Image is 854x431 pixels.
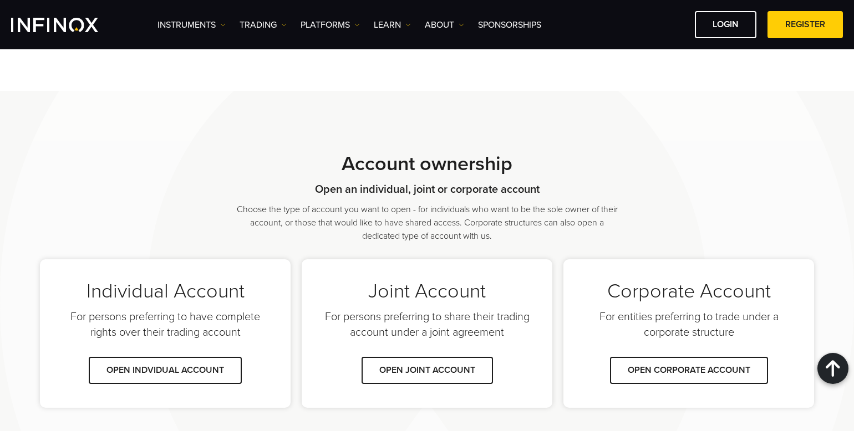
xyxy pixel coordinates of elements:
[62,309,268,340] p: For persons preferring to have complete rights over their trading account
[374,18,411,32] a: Learn
[607,279,771,304] h4: Corporate Account
[478,18,541,32] a: SPONSORSHIPS
[324,309,530,340] p: For persons preferring to share their trading account under a joint agreement
[586,309,792,340] p: For entities preferring to trade under a corporate structure
[368,279,486,304] h4: Joint Account
[236,203,618,243] p: Choose the type of account you want to open - for individuals who want to be the sole owner of th...
[767,11,843,38] a: REGISTER
[87,279,245,304] h4: Individual Account
[301,18,360,32] a: PLATFORMS
[11,18,124,32] a: INFINOX Logo
[157,18,226,32] a: Instruments
[315,183,540,196] strong: Open an individual, joint or corporate account
[695,11,756,38] a: LOGIN
[425,18,464,32] a: ABOUT
[240,18,287,32] a: TRADING
[362,357,493,384] a: OPEN JOINT ACCOUNT
[610,357,768,384] a: OPEN CORPORATE ACCOUNT
[342,152,512,176] strong: Account ownership
[89,357,242,384] a: OPEN INDVIDUAL ACCOUNT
